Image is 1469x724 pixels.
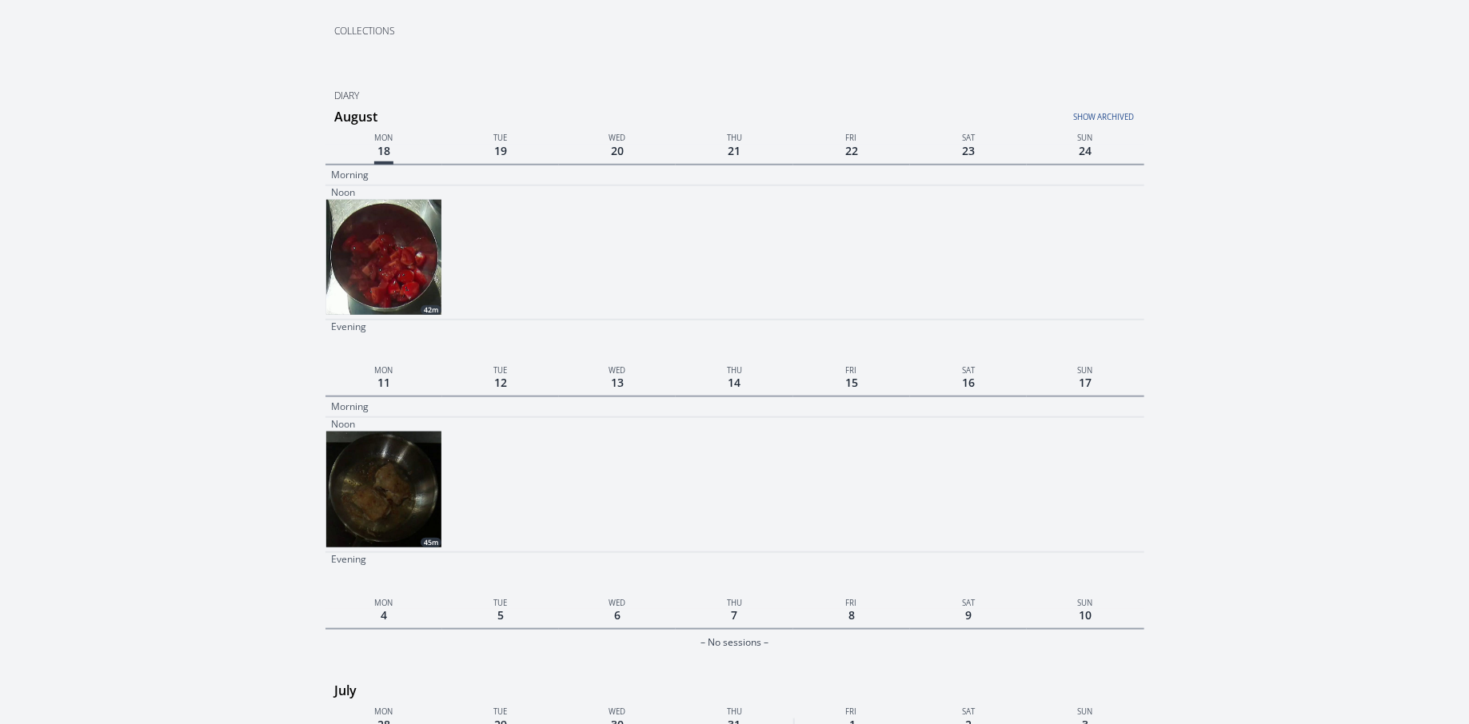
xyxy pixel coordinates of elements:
[421,305,441,315] div: 42m
[325,633,1144,652] div: – No sessions –
[608,140,627,161] span: 20
[910,129,1027,144] p: Sat
[332,169,369,181] p: Morning
[374,140,393,165] span: 18
[793,362,910,376] p: Fri
[335,678,1144,703] h3: July
[374,372,393,393] span: 11
[676,595,792,609] p: Thu
[326,200,441,315] a: 42m
[793,703,910,718] p: Fri
[325,362,442,376] p: Mon
[842,372,861,393] span: 15
[332,186,356,199] p: Noon
[325,595,442,609] p: Mon
[442,129,559,144] p: Tue
[676,362,792,376] p: Thu
[959,372,978,393] span: 16
[729,604,741,626] span: 7
[332,553,367,566] p: Evening
[335,104,1144,129] h3: August
[1076,140,1095,161] span: 24
[611,604,624,626] span: 6
[442,703,559,718] p: Tue
[325,90,1144,103] h2: Diary
[326,200,441,315] img: 250818114826_thumb.jpeg
[325,25,730,38] h2: Collections
[842,140,861,161] span: 22
[421,538,441,547] div: 45m
[1027,703,1144,718] p: Sun
[910,703,1027,718] p: Sat
[608,372,627,393] span: 13
[793,129,910,144] p: Fri
[1027,129,1144,144] p: Sun
[332,418,356,431] p: Noon
[1076,604,1095,626] span: 10
[442,362,559,376] p: Tue
[332,320,367,333] p: Evening
[559,595,676,609] p: Wed
[559,703,676,718] p: Wed
[676,703,792,718] p: Thu
[559,129,676,144] p: Wed
[326,432,441,547] a: 45m
[962,604,975,626] span: 9
[725,140,744,161] span: 21
[725,372,744,393] span: 14
[845,604,858,626] span: 8
[959,140,978,161] span: 23
[442,595,559,609] p: Tue
[861,102,1134,123] a: Show archived
[325,129,442,144] p: Mon
[326,432,441,547] img: 250811115041_thumb.jpeg
[494,604,507,626] span: 5
[491,140,510,161] span: 19
[676,129,792,144] p: Thu
[910,595,1027,609] p: Sat
[1027,595,1144,609] p: Sun
[325,703,442,718] p: Mon
[559,362,676,376] p: Wed
[1076,372,1095,393] span: 17
[377,604,390,626] span: 4
[910,362,1027,376] p: Sat
[332,400,369,413] p: Morning
[793,595,910,609] p: Fri
[1027,362,1144,376] p: Sun
[491,372,510,393] span: 12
